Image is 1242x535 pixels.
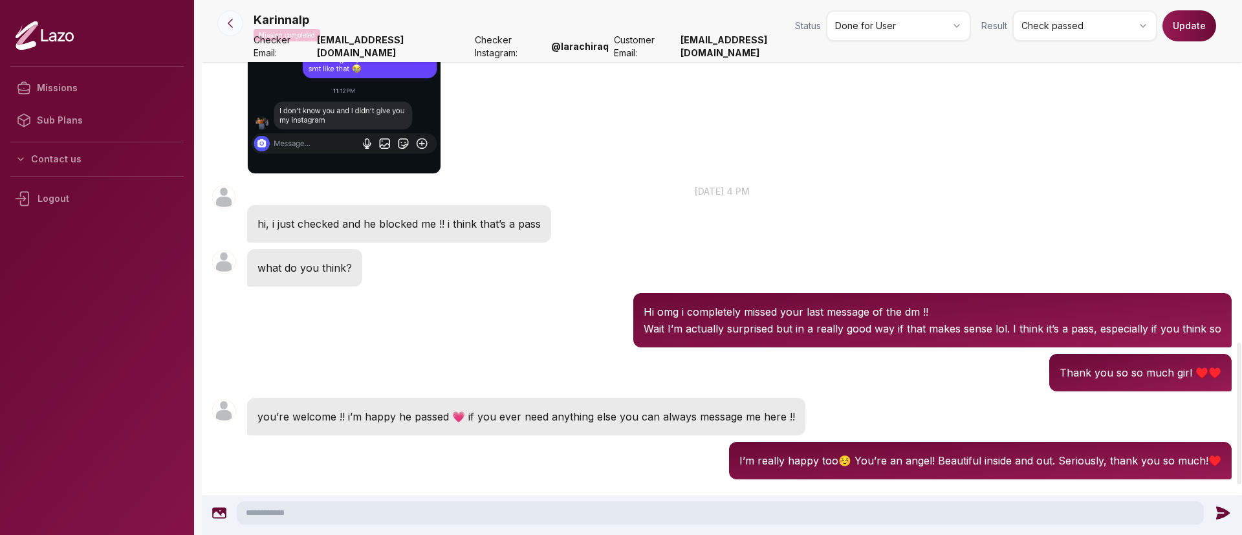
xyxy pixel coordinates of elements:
[644,320,1221,337] p: Wait I’m actually surprised but in a really good way if that makes sense lol. I think it’s a pass...
[257,215,541,232] p: hi, i just checked and he blocked me !! i think that’s a pass
[681,34,833,60] strong: [EMAIL_ADDRESS][DOMAIN_NAME]
[254,11,309,29] p: Karinnalp
[551,40,609,53] strong: @ larachiraq
[475,34,546,60] span: Checker Instagram:
[257,408,795,425] p: you’re welcome !! i’m happy he passed 💗 if you ever need anything else you can always message me ...
[212,250,235,274] img: User avatar
[10,147,184,171] button: Contact us
[614,34,675,60] span: Customer Email:
[795,19,821,32] span: Status
[981,19,1007,32] span: Result
[317,34,470,60] strong: [EMAIL_ADDRESS][DOMAIN_NAME]
[254,34,312,60] span: Checker Email:
[212,399,235,422] img: User avatar
[739,452,1221,469] p: I’m really happy too☺️ You’re an angel! Beautiful inside and out. Seriously, thank you so much!♥️
[10,72,184,104] a: Missions
[254,29,320,41] p: Mission completed
[10,182,184,215] div: Logout
[1162,10,1216,41] button: Update
[257,259,352,276] p: what do you think?
[1060,364,1221,381] p: Thank you so so much girl ♥️♥️
[202,184,1242,198] p: [DATE] 4 pm
[644,303,1221,320] p: Hi omg i completely missed your last message of the dm !!
[10,104,184,136] a: Sub Plans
